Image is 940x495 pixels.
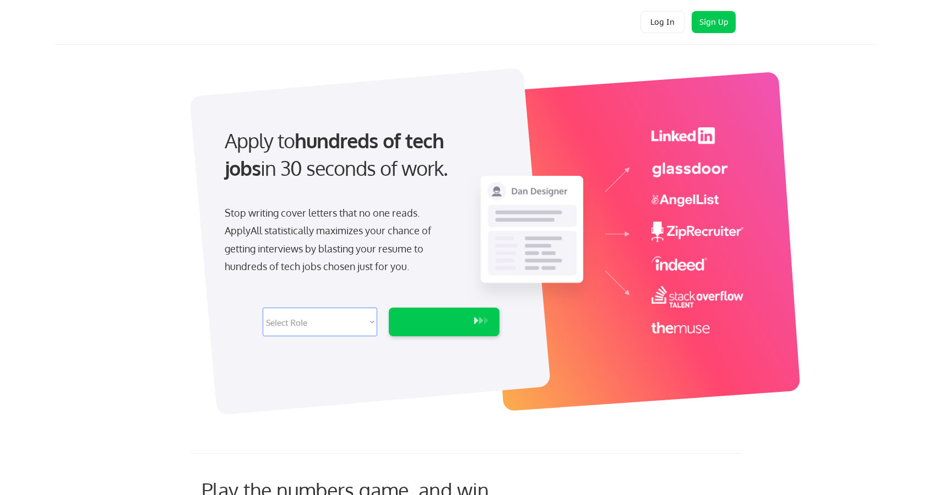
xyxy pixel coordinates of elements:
[225,127,495,182] div: Apply to in 30 seconds of work.
[225,204,451,276] div: Stop writing cover letters that no one reads. ApplyAll statistically maximizes your chance of get...
[692,11,736,33] button: Sign Up
[640,11,684,33] button: Log In
[225,128,449,180] strong: hundreds of tech jobs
